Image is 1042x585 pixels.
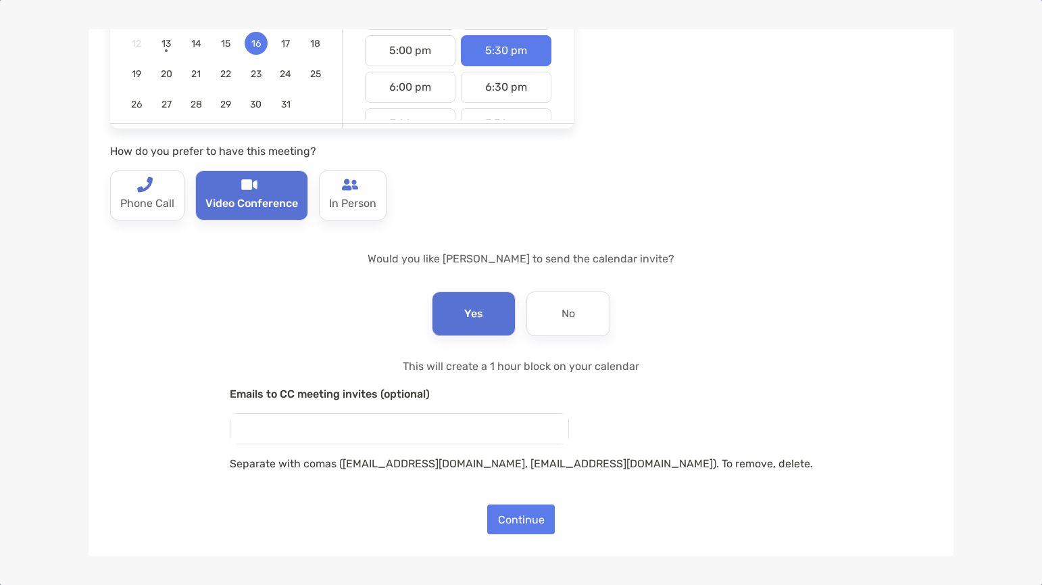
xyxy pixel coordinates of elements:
p: Video Conference [205,193,298,214]
span: 16 [245,38,268,49]
p: Yes [464,303,483,325]
div: 6:00 pm [365,72,455,103]
span: 15 [214,38,237,49]
span: 23 [245,68,268,80]
span: 24 [274,68,297,80]
p: In Person [329,193,376,214]
img: type-call [241,177,257,193]
span: 14 [184,38,207,49]
span: 18 [304,38,327,49]
span: (optional) [380,388,430,400]
img: type-call [137,177,153,193]
span: 28 [184,99,207,110]
button: Continue [487,505,555,534]
div: 7:00 pm [365,108,455,139]
span: 21 [184,68,207,80]
span: 19 [125,68,148,80]
p: Would you like [PERSON_NAME] to send the calendar invite? [110,250,932,267]
span: 20 [155,68,178,80]
p: No [562,303,575,325]
span: 27 [155,99,178,110]
span: 26 [125,99,148,110]
span: 13 [155,38,178,49]
div: 5:00 pm [365,35,455,66]
p: Separate with comas ([EMAIL_ADDRESS][DOMAIN_NAME], [EMAIL_ADDRESS][DOMAIN_NAME]). To remove, delete. [230,455,813,472]
p: This will create a 1 hour block on your calendar [230,358,813,375]
div: 6:30 pm [461,72,551,103]
p: Emails to CC meeting invites [230,385,813,402]
span: 17 [274,38,297,49]
span: 22 [214,68,237,80]
img: type-call [342,177,358,193]
span: 30 [245,99,268,110]
div: 5:30 pm [461,35,551,66]
span: 12 [125,38,148,49]
span: 31 [274,99,297,110]
span: 25 [304,68,327,80]
div: 7:30 pm [461,108,551,139]
p: Phone Call [120,193,174,214]
span: 29 [214,99,237,110]
p: How do you prefer to have this meeting? [110,143,574,160]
